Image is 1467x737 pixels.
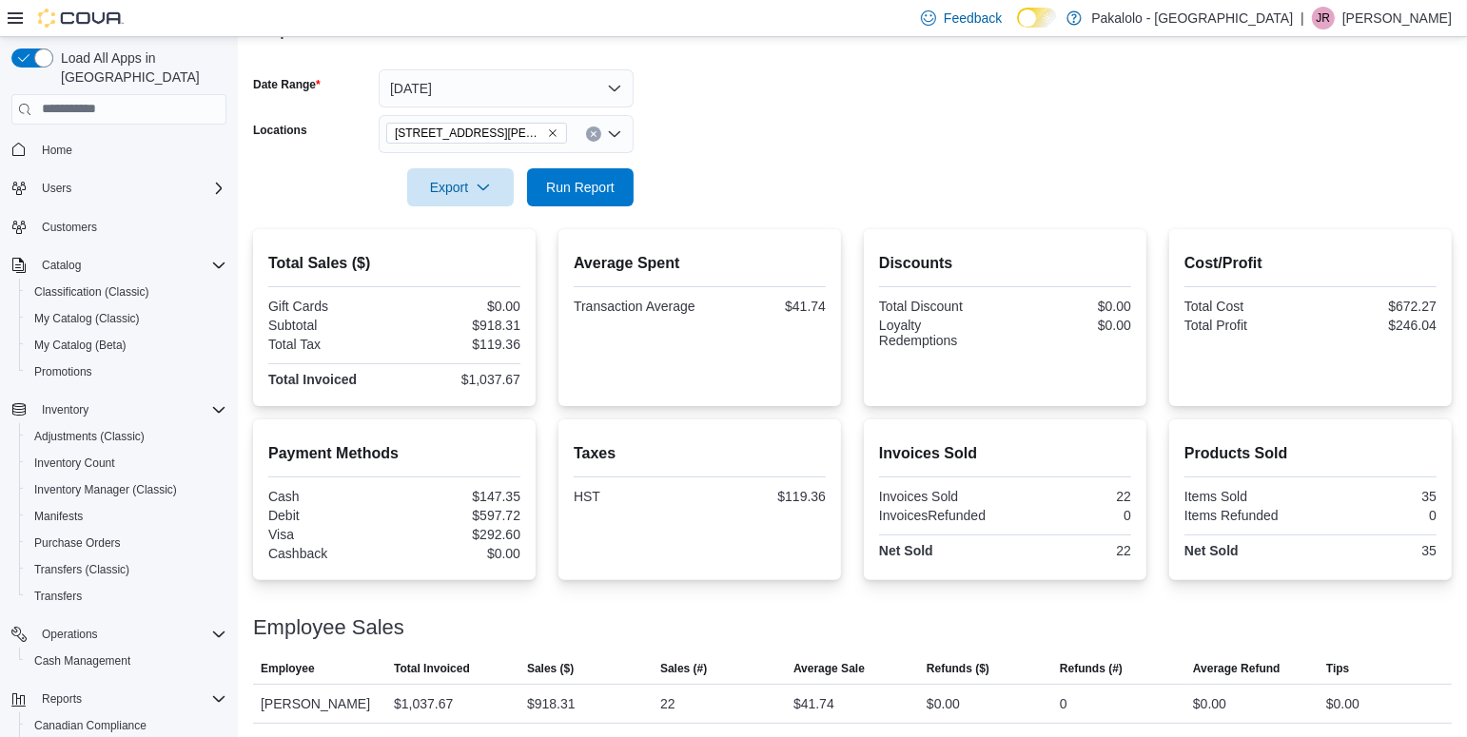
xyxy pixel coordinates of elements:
[1301,7,1304,29] p: |
[1342,7,1452,29] p: [PERSON_NAME]
[4,136,234,164] button: Home
[1017,28,1018,29] span: Dark Mode
[34,482,177,497] span: Inventory Manager (Classic)
[42,258,81,273] span: Catalog
[19,476,234,503] button: Inventory Manager (Classic)
[419,168,502,206] span: Export
[1184,489,1307,504] div: Items Sold
[34,429,145,444] span: Adjustments (Classic)
[19,503,234,530] button: Manifests
[399,546,521,561] div: $0.00
[27,585,89,608] a: Transfers
[42,220,97,235] span: Customers
[1017,8,1057,28] input: Dark Mode
[253,616,404,639] h3: Employee Sales
[574,252,826,275] h2: Average Spent
[386,123,567,144] span: 385 Tompkins Avenue
[253,685,386,723] div: [PERSON_NAME]
[379,69,634,107] button: [DATE]
[27,478,226,501] span: Inventory Manager (Classic)
[34,311,140,326] span: My Catalog (Classic)
[27,360,100,383] a: Promotions
[27,425,226,448] span: Adjustments (Classic)
[19,423,234,450] button: Adjustments (Classic)
[34,364,92,379] span: Promotions
[34,398,226,421] span: Inventory
[586,126,601,142] button: Clear input
[527,692,576,715] div: $918.31
[19,279,234,305] button: Classification (Classic)
[42,143,72,158] span: Home
[27,334,134,357] a: My Catalog (Beta)
[1009,543,1132,558] div: 22
[268,442,520,465] h2: Payment Methods
[1193,692,1226,715] div: $0.00
[19,583,234,610] button: Transfers
[1315,318,1438,333] div: $246.04
[879,489,1002,504] div: Invoices Sold
[4,397,234,423] button: Inventory
[1315,508,1438,523] div: 0
[395,124,543,143] span: [STREET_ADDRESS][PERSON_NAME]
[34,177,226,200] span: Users
[1060,692,1067,715] div: 0
[1312,7,1335,29] div: Justin Rochon
[574,442,826,465] h2: Taxes
[1315,489,1438,504] div: 35
[19,556,234,583] button: Transfers (Classic)
[19,305,234,332] button: My Catalog (Classic)
[19,450,234,476] button: Inventory Count
[34,254,88,277] button: Catalog
[42,691,82,707] span: Reports
[27,281,226,303] span: Classification (Classic)
[19,359,234,385] button: Promotions
[4,175,234,202] button: Users
[607,126,622,142] button: Open list of options
[268,318,391,333] div: Subtotal
[27,532,128,554] a: Purchase Orders
[1060,661,1123,676] span: Refunds (#)
[4,686,234,712] button: Reports
[19,648,234,674] button: Cash Management
[34,589,82,604] span: Transfers
[399,337,521,352] div: $119.36
[944,9,1002,28] span: Feedback
[1009,318,1132,333] div: $0.00
[27,714,226,737] span: Canadian Compliance
[399,508,521,523] div: $597.72
[1184,508,1307,523] div: Items Refunded
[399,372,521,387] div: $1,037.67
[34,509,83,524] span: Manifests
[268,489,391,504] div: Cash
[42,181,71,196] span: Users
[4,213,234,241] button: Customers
[527,168,634,206] button: Run Report
[527,661,574,676] span: Sales ($)
[27,360,226,383] span: Promotions
[27,478,185,501] a: Inventory Manager (Classic)
[34,215,226,239] span: Customers
[1317,7,1331,29] span: JR
[268,527,391,542] div: Visa
[27,425,152,448] a: Adjustments (Classic)
[268,299,391,314] div: Gift Cards
[1009,299,1132,314] div: $0.00
[27,650,226,672] span: Cash Management
[1184,252,1437,275] h2: Cost/Profit
[574,489,696,504] div: HST
[1184,299,1307,314] div: Total Cost
[34,254,226,277] span: Catalog
[27,505,226,528] span: Manifests
[53,48,226,87] span: Load All Apps in [GEOGRAPHIC_DATA]
[1184,543,1239,558] strong: Net Sold
[793,692,834,715] div: $41.74
[34,562,129,577] span: Transfers (Classic)
[42,627,98,642] span: Operations
[1326,661,1349,676] span: Tips
[704,489,827,504] div: $119.36
[34,139,80,162] a: Home
[879,299,1002,314] div: Total Discount
[1184,442,1437,465] h2: Products Sold
[27,650,138,672] a: Cash Management
[660,692,675,715] div: 22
